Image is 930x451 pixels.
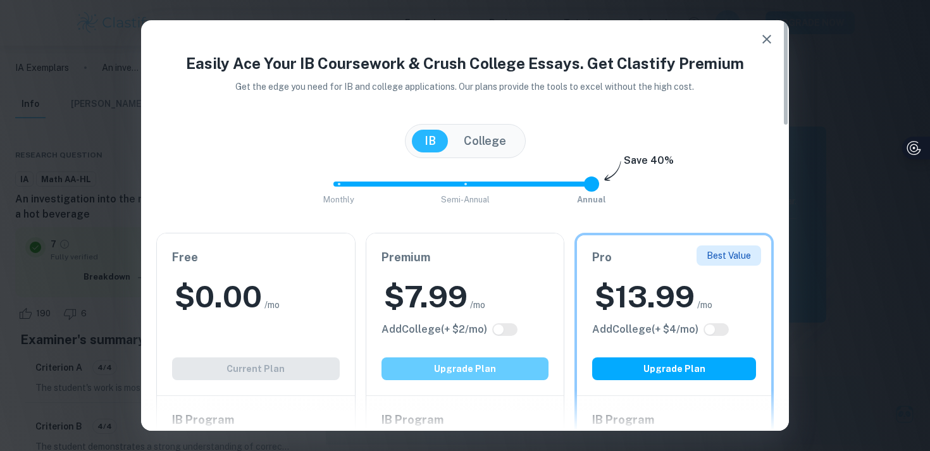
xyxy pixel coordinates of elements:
[412,130,449,152] button: IB
[175,276,262,317] h2: $ 0.00
[451,130,519,152] button: College
[707,249,751,263] p: Best Value
[577,195,606,204] span: Annual
[384,276,468,317] h2: $ 7.99
[697,298,712,312] span: /mo
[381,249,549,266] h6: Premium
[172,249,340,266] h6: Free
[218,80,712,94] p: Get the edge you need for IB and college applications. Our plans provide the tools to excel witho...
[381,357,549,380] button: Upgrade Plan
[604,161,621,182] img: subscription-arrow.svg
[470,298,485,312] span: /mo
[323,195,354,204] span: Monthly
[592,357,756,380] button: Upgrade Plan
[264,298,280,312] span: /mo
[156,52,774,75] h4: Easily Ace Your IB Coursework & Crush College Essays. Get Clastify Premium
[441,195,490,204] span: Semi-Annual
[595,276,695,317] h2: $ 13.99
[592,322,698,337] h6: Click to see all the additional College features.
[624,153,674,175] h6: Save 40%
[592,249,756,266] h6: Pro
[381,322,487,337] h6: Click to see all the additional College features.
